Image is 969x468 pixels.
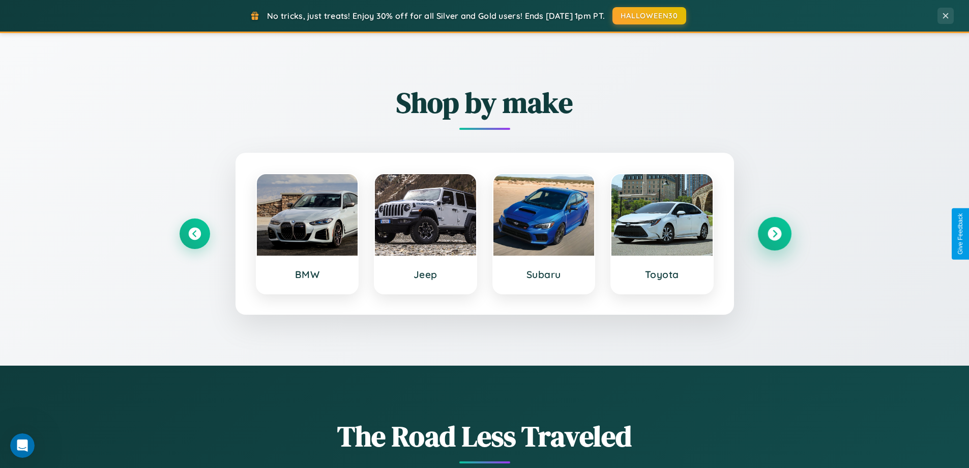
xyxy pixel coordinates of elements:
h3: Jeep [385,268,466,281]
span: No tricks, just treats! Enjoy 30% off for all Silver and Gold users! Ends [DATE] 1pm PT. [267,11,605,21]
button: HALLOWEEN30 [612,7,686,24]
h3: BMW [267,268,348,281]
h3: Toyota [622,268,702,281]
iframe: Intercom live chat [10,433,35,458]
h3: Subaru [504,268,584,281]
div: Give Feedback [957,213,964,255]
h2: Shop by make [180,83,790,122]
h1: The Road Less Traveled [180,417,790,456]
